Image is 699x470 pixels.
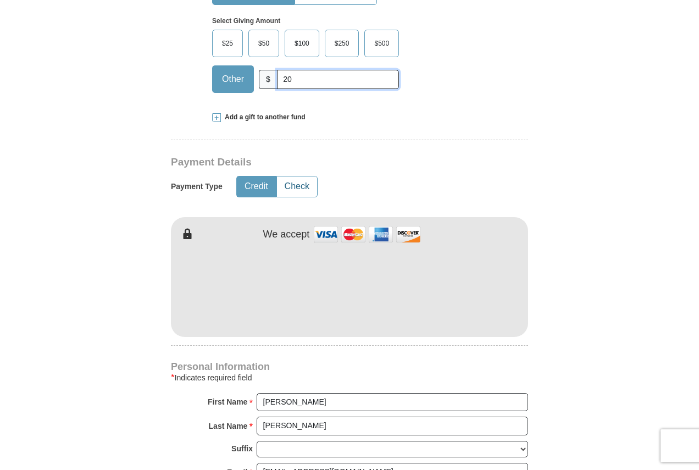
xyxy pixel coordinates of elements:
span: $ [259,70,278,89]
strong: First Name [208,394,247,410]
h3: Payment Details [171,156,451,169]
div: Indicates required field [171,371,528,384]
span: Add a gift to another fund [221,113,306,122]
strong: Last Name [209,418,248,434]
h4: Personal Information [171,362,528,371]
input: Other Amount [277,70,399,89]
button: Check [277,176,317,197]
span: $500 [369,35,395,52]
span: Other [217,71,249,87]
strong: Select Giving Amount [212,17,280,25]
strong: Suffix [231,441,253,456]
span: $250 [329,35,355,52]
span: $50 [253,35,275,52]
span: $100 [289,35,315,52]
span: $25 [217,35,238,52]
img: credit cards accepted [312,223,422,246]
button: Credit [237,176,276,197]
h4: We accept [263,229,310,241]
h5: Payment Type [171,182,223,191]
